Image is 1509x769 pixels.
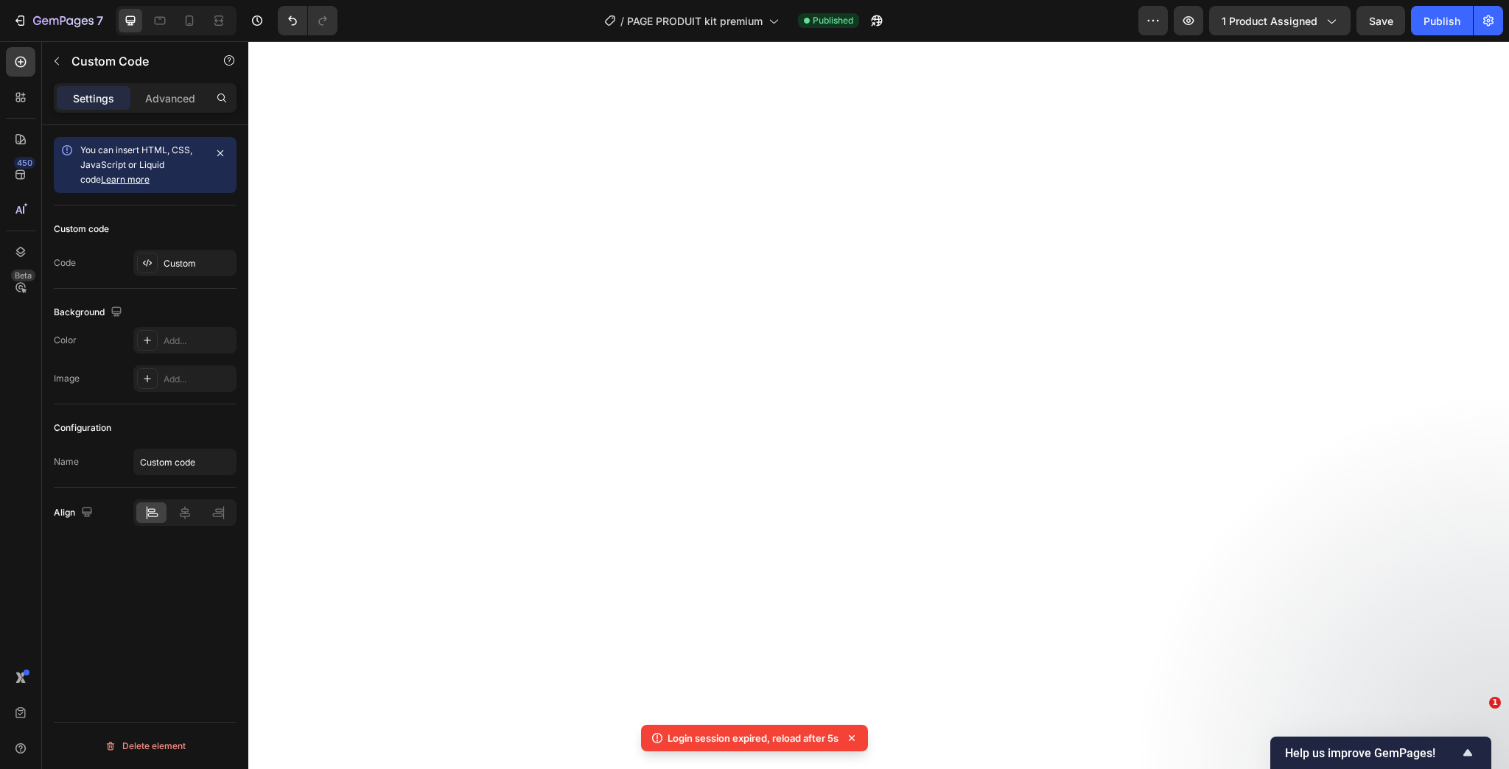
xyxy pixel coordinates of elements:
[6,6,110,35] button: 7
[54,734,237,758] button: Delete element
[1209,6,1351,35] button: 1 product assigned
[620,13,624,29] span: /
[71,52,197,70] p: Custom Code
[1222,13,1317,29] span: 1 product assigned
[1369,15,1393,27] span: Save
[54,303,125,323] div: Background
[80,144,192,185] span: You can insert HTML, CSS, JavaScript or Liquid code
[11,270,35,281] div: Beta
[1459,719,1494,754] iframe: Intercom live chat
[1411,6,1473,35] button: Publish
[164,373,233,386] div: Add...
[813,14,853,27] span: Published
[1356,6,1405,35] button: Save
[54,334,77,347] div: Color
[54,421,111,435] div: Configuration
[1285,744,1477,762] button: Show survey - Help us improve GemPages!
[54,222,109,236] div: Custom code
[1285,746,1459,760] span: Help us improve GemPages!
[1424,13,1460,29] div: Publish
[105,737,186,755] div: Delete element
[97,12,103,29] p: 7
[668,731,838,745] p: Login session expired, reload after 5s
[54,256,76,270] div: Code
[627,13,763,29] span: PAGE PRODUIT kit premium
[278,6,337,35] div: Undo/Redo
[14,157,35,169] div: 450
[101,174,150,185] a: Learn more
[145,91,195,106] p: Advanced
[54,455,79,468] div: Name
[73,91,114,106] p: Settings
[54,372,80,385] div: Image
[54,503,96,523] div: Align
[1489,697,1501,709] span: 1
[164,334,233,348] div: Add...
[164,257,233,270] div: Custom
[248,41,1509,769] iframe: Design area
